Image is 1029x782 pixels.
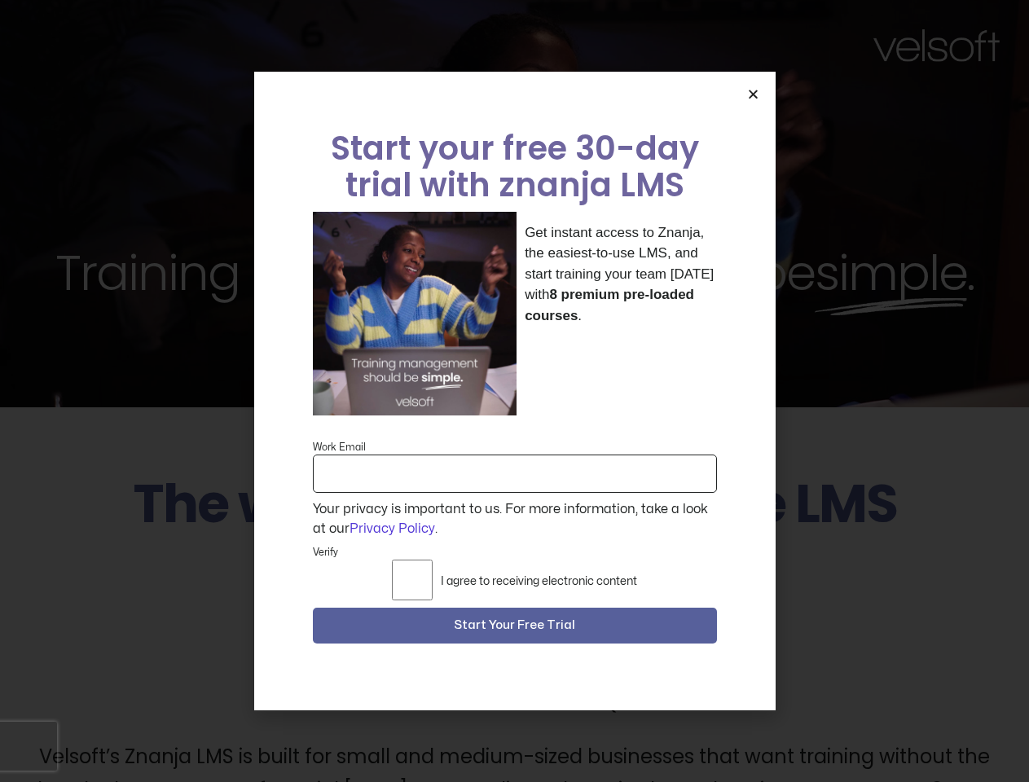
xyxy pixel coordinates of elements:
[454,616,575,635] span: Start Your Free Trial
[313,130,717,204] h2: Start your free 30-day trial with znanja LMS
[525,287,694,323] strong: 8 premium pre-loaded courses
[313,608,717,644] button: Start Your Free Trial
[525,222,716,327] p: Get instant access to Znanja, the easiest-to-use LMS, and start training your team [DATE] with .
[747,88,759,100] a: Close
[313,212,517,416] img: a woman sitting at her laptop dancing
[313,440,366,455] label: Work Email
[441,575,637,587] label: I agree to receiving electronic content
[350,522,435,535] a: Privacy Policy
[310,499,719,538] div: Your privacy is important to us. For more information, take a look at our .
[313,545,338,560] label: Verify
